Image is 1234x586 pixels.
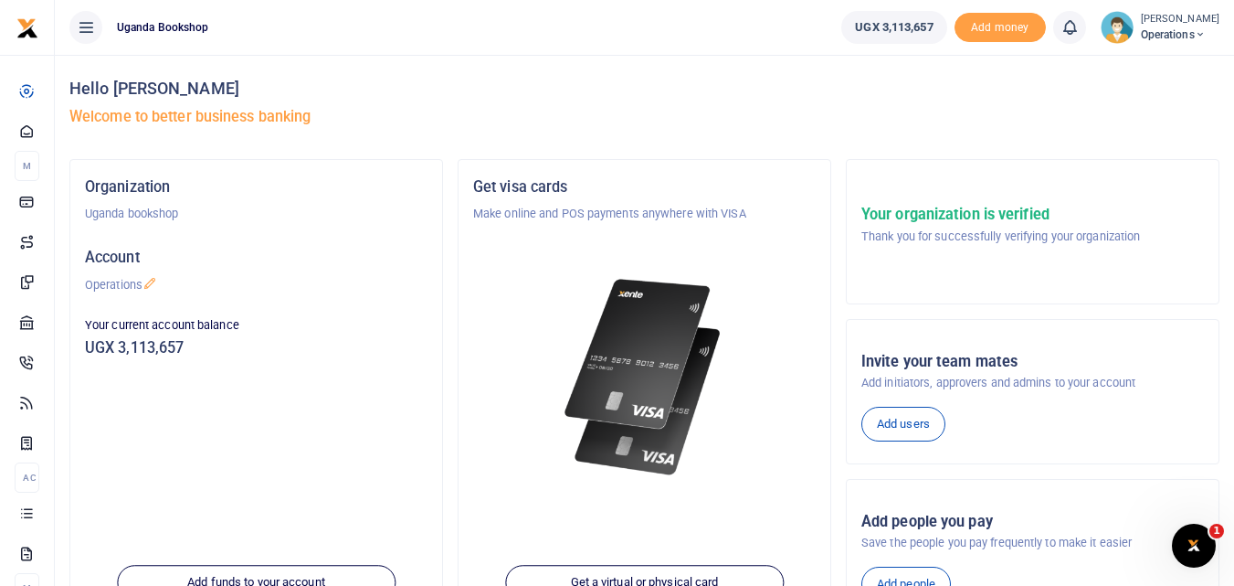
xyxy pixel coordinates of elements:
h5: UGX 3,113,657 [85,339,427,357]
li: Toup your wallet [955,13,1046,43]
small: [PERSON_NAME] [1141,12,1219,27]
span: 1 [1209,524,1224,538]
p: Make online and POS payments anywhere with VISA [473,205,816,223]
a: Add money [955,19,1046,33]
iframe: Intercom live chat [1172,524,1216,568]
p: Save the people you pay frequently to make it easier [861,534,1204,552]
span: Operations [1141,27,1219,43]
h5: Your organization is verified [861,206,1140,224]
p: Add initiators, approvers and admins to your account [861,374,1204,392]
h5: Add people you pay [861,513,1204,531]
p: Operations [85,276,427,294]
h5: Get visa cards [473,178,816,197]
h5: Welcome to better business banking [69,108,1219,126]
h5: Account [85,249,427,267]
h5: Invite your team mates [861,353,1204,371]
img: logo-small [16,17,38,39]
a: UGX 3,113,657 [841,11,946,44]
h4: Hello [PERSON_NAME] [69,79,1219,99]
li: Wallet ballance [834,11,954,44]
li: M [15,151,39,181]
a: Add users [861,407,945,442]
li: Ac [15,463,39,493]
a: logo-small logo-large logo-large [16,20,38,34]
a: profile-user [PERSON_NAME] Operations [1101,11,1219,44]
h5: Organization [85,178,427,197]
span: Add money [955,13,1046,43]
span: Uganda bookshop [110,19,216,36]
p: Uganda bookshop [85,205,427,223]
img: profile-user [1101,11,1134,44]
p: Your current account balance [85,316,427,335]
span: UGX 3,113,657 [855,18,933,37]
img: xente-_physical_cards.png [559,267,731,487]
p: Thank you for successfully verifying your organization [861,228,1140,246]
